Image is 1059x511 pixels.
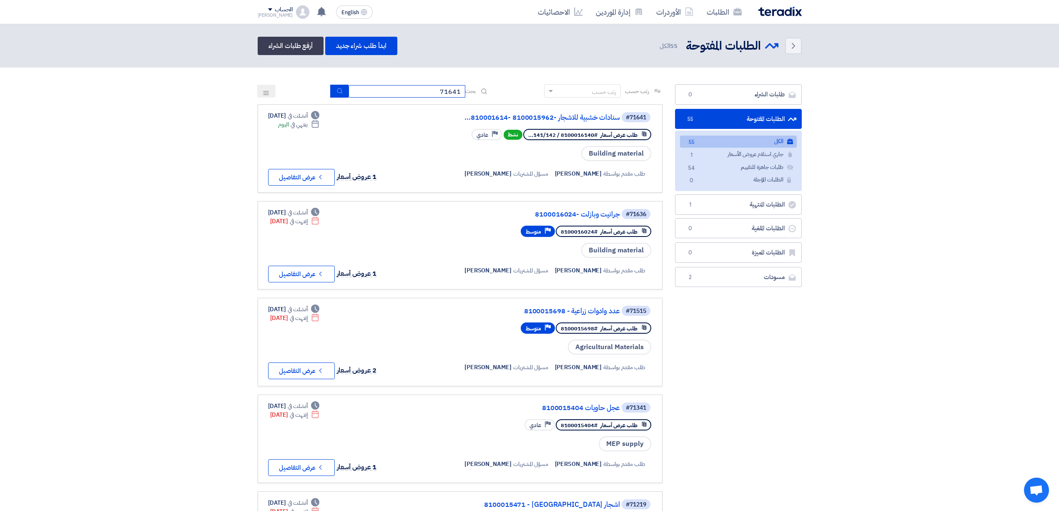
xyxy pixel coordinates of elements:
[600,421,637,429] span: طلب عرض أسعار
[268,208,320,217] div: [DATE]
[288,498,308,507] span: أنشئت في
[513,169,548,178] span: مسؤل المشتريات
[288,111,308,120] span: أنشئت في
[464,460,512,468] span: [PERSON_NAME]
[675,242,802,263] a: الطلبات المميزة0
[270,217,320,226] div: [DATE]
[687,138,697,147] span: 55
[555,169,602,178] span: [PERSON_NAME]
[670,41,678,50] span: 55
[268,459,335,476] button: عرض التفاصيل
[268,169,335,186] button: عرض التفاصيل
[464,363,512,372] span: [PERSON_NAME]
[685,224,695,233] span: 0
[675,194,802,215] a: الطلبات المنتهية1
[268,111,320,120] div: [DATE]
[561,325,597,332] span: #8100015698
[529,421,541,429] span: عادي
[290,410,308,419] span: إنتهت في
[680,174,797,186] a: الطلبات المؤجلة
[464,266,512,275] span: [PERSON_NAME]
[270,410,320,419] div: [DATE]
[600,325,637,332] span: طلب عرض أسعار
[555,266,602,275] span: [PERSON_NAME]
[526,325,541,332] span: متوسط
[687,151,697,160] span: 1
[685,91,695,99] span: 0
[1024,478,1049,503] div: Open chat
[581,243,651,258] span: Building material
[675,84,802,105] a: طلبات الشراء0
[675,109,802,129] a: الطلبات المفتوحة55
[528,131,597,139] span: #8100016140 / 141/142...
[464,169,512,178] span: [PERSON_NAME]
[625,87,649,96] span: رتب حسب
[296,5,309,19] img: profile_test.png
[337,462,377,472] span: 1 عروض أسعار
[626,211,646,217] div: #71636
[626,115,646,121] div: #71641
[325,37,397,55] a: ابدأ طلب شراء جديد
[680,149,797,161] a: جاري استلام عروض الأسعار
[526,228,541,236] span: متوسط
[278,120,319,129] div: اليوم
[600,228,637,236] span: طلب عرض أسعار
[349,85,465,98] input: ابحث بعنوان أو رقم الطلب
[258,37,324,55] a: أرفع طلبات الشراء
[513,363,548,372] span: مسؤل المشتريات
[626,502,646,508] div: #71219
[513,266,548,275] span: مسؤل المشتريات
[603,460,645,468] span: طلب مقدم بواسطة
[513,460,548,468] span: مسؤل المشتريات
[290,314,308,322] span: إنتهت في
[453,404,620,412] a: عجل حاويات 8100015404
[600,131,637,139] span: طلب عرض أسعار
[288,305,308,314] span: أنشئت في
[291,120,308,129] span: ينتهي في
[680,161,797,174] a: طلبات جاهزة للتقييم
[477,131,488,139] span: عادي
[685,115,695,123] span: 55
[453,114,620,121] a: سنادات خشبية للاشجار -8100015962 -810001614...
[687,176,697,185] span: 0
[504,130,522,140] span: نشط
[626,405,646,411] div: #71341
[675,218,802,239] a: الطلبات الملغية0
[268,266,335,282] button: عرض التفاصيل
[589,2,650,22] a: إدارة الموردين
[258,13,293,18] div: [PERSON_NAME]
[687,164,697,173] span: 54
[700,2,748,22] a: الطلبات
[686,38,761,54] h2: الطلبات المفتوحة
[465,87,476,96] span: بحث
[268,305,320,314] div: [DATE]
[341,10,359,15] span: English
[685,273,695,282] span: 2
[555,460,602,468] span: [PERSON_NAME]
[290,217,308,226] span: إنتهت في
[581,146,651,161] span: Building material
[531,2,589,22] a: الاحصائيات
[685,201,695,209] span: 1
[268,498,320,507] div: [DATE]
[685,249,695,257] span: 0
[337,172,377,182] span: 1 عروض أسعار
[561,228,597,236] span: #8100016024
[555,363,602,372] span: [PERSON_NAME]
[660,41,679,51] span: الكل
[603,363,645,372] span: طلب مقدم بواسطة
[561,421,597,429] span: #8100015404
[288,208,308,217] span: أنشئت في
[680,136,797,148] a: الكل
[758,7,802,16] img: Teradix logo
[453,501,620,508] a: اشجار [GEOGRAPHIC_DATA] - 8100015471
[337,269,377,279] span: 1 عروض أسعار
[599,436,651,451] span: MEP supply
[650,2,700,22] a: الأوردرات
[270,314,320,322] div: [DATE]
[453,307,620,315] a: عدد وادوات زراعية - 8100015698
[268,402,320,410] div: [DATE]
[592,88,616,96] div: رتب حسب
[675,267,802,287] a: مسودات2
[626,308,646,314] div: #71515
